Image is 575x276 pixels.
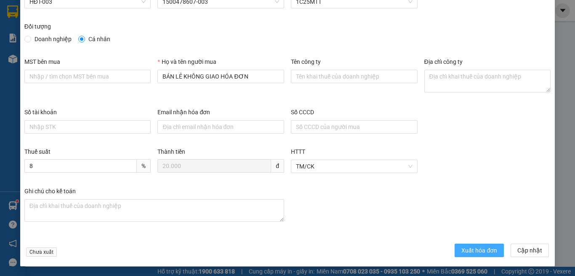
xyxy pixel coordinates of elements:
input: Tên công ty [291,70,418,83]
label: Đối tượng [24,23,51,30]
span: Cá nhân [85,34,114,44]
button: Cập nhật [511,244,549,257]
label: Họ và tên người mua [157,58,216,65]
span: TM/CK [296,160,413,173]
label: MST bên mua [24,58,60,65]
span: Chưa xuất [26,247,57,257]
input: Họ và tên người mua [157,70,284,83]
label: Địa chỉ công ty [424,58,463,65]
label: Số CCCD [291,109,314,116]
span: đ [271,159,284,173]
span: % [137,159,151,173]
input: MST bên mua [24,70,151,83]
label: Email nhận hóa đơn [157,109,210,116]
span: Xuất hóa đơn [461,246,497,255]
label: Ghi chú cho kế toán [24,188,76,195]
label: Thuế suất [24,148,51,155]
label: HTTT [291,148,305,155]
span: Doanh nghiệp [31,34,75,44]
span: Cập nhật [517,246,542,255]
label: Thành tiền [157,148,185,155]
input: Thuế suất [24,159,137,173]
label: Tên công ty [291,58,321,65]
button: Xuất hóa đơn [455,244,504,257]
input: Email nhận hóa đơn [157,120,284,134]
input: Số CCCD [291,120,418,134]
textarea: Địa chỉ công ty [424,70,551,92]
input: Số tài khoản [24,120,151,134]
textarea: Ghi chú đơn hàng Ghi chú cho kế toán [24,199,284,222]
label: Số tài khoản [24,109,57,116]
